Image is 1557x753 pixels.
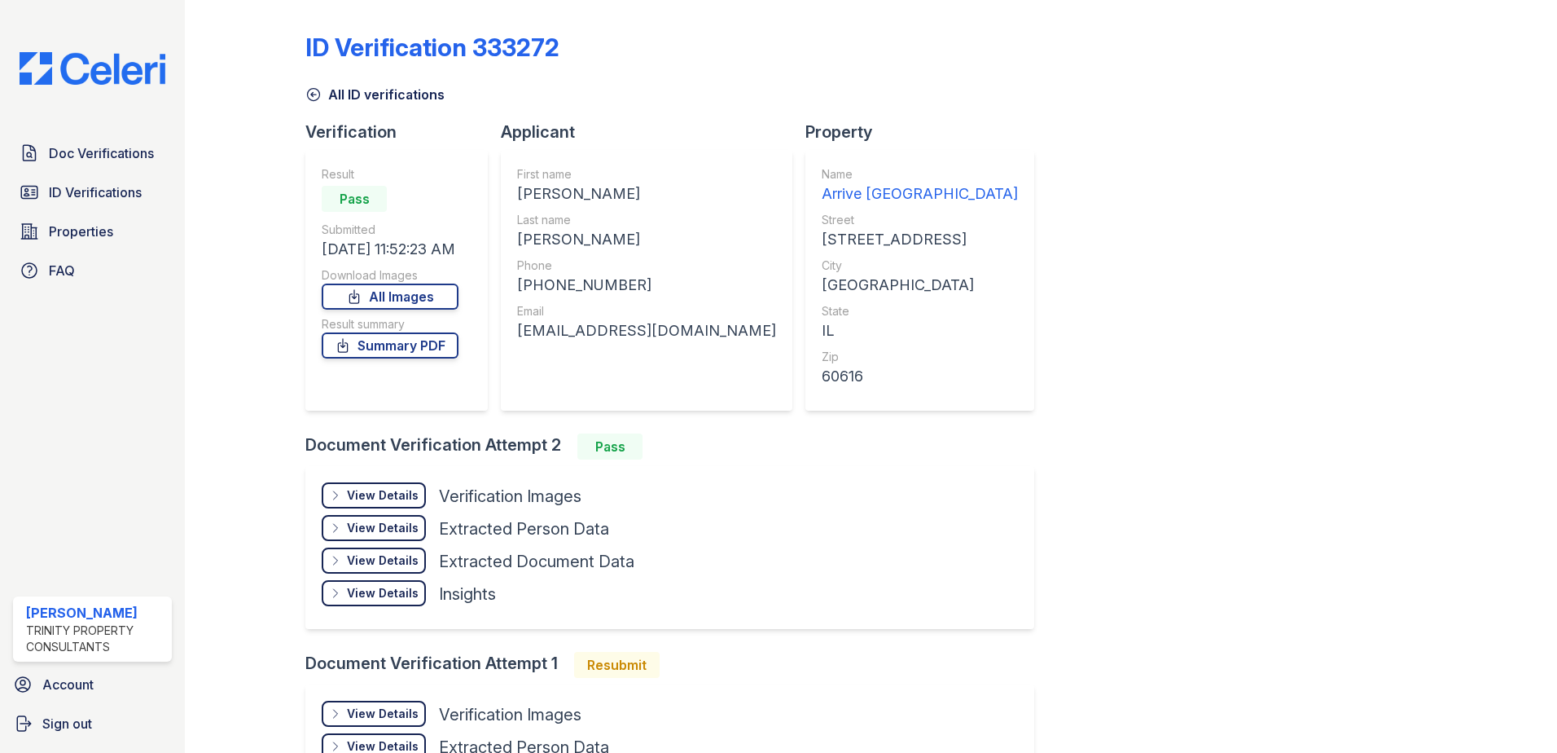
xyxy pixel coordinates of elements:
[322,267,458,284] div: Download Images
[439,550,634,573] div: Extracted Document Data
[49,222,113,241] span: Properties
[517,183,776,205] div: [PERSON_NAME]
[822,166,1018,205] a: Name Arrive [GEOGRAPHIC_DATA]
[822,319,1018,342] div: IL
[517,228,776,251] div: [PERSON_NAME]
[322,238,458,261] div: [DATE] 11:52:23 AM
[49,143,154,163] span: Doc Verifications
[501,121,805,143] div: Applicant
[42,714,92,733] span: Sign out
[305,434,1047,460] div: Document Verification Attempt 2
[517,258,776,274] div: Phone
[13,137,172,170] a: Doc Verifications
[322,332,458,359] a: Summary PDF
[822,303,1018,319] div: State
[322,186,387,212] div: Pass
[439,485,581,508] div: Verification Images
[822,228,1018,251] div: [STREET_ADDRESS]
[305,85,445,104] a: All ID verifications
[7,707,178,740] a: Sign out
[822,349,1018,365] div: Zip
[347,520,419,536] div: View Details
[439,583,496,605] div: Insights
[305,652,1047,678] div: Document Verification Attempt 1
[26,623,165,655] div: Trinity Property Consultants
[517,303,776,319] div: Email
[322,166,458,183] div: Result
[322,284,458,310] a: All Images
[822,365,1018,388] div: 60616
[574,652,660,678] div: Resubmit
[49,261,75,280] span: FAQ
[822,212,1018,228] div: Street
[805,121,1047,143] div: Property
[439,517,609,540] div: Extracted Person Data
[42,675,94,694] span: Account
[517,319,776,342] div: [EMAIL_ADDRESS][DOMAIN_NAME]
[347,585,419,601] div: View Details
[439,703,581,726] div: Verification Images
[322,316,458,332] div: Result summary
[305,121,501,143] div: Verification
[26,603,165,623] div: [PERSON_NAME]
[7,52,178,85] img: CE_Logo_Blue-a8612792a0a2168367f1c8372b55b34899dd931a85d93a1a3d3e32e68fde9ad4.png
[577,434,643,460] div: Pass
[13,215,172,248] a: Properties
[347,487,419,504] div: View Details
[347,553,419,569] div: View Details
[822,183,1018,205] div: Arrive [GEOGRAPHIC_DATA]
[822,274,1018,297] div: [GEOGRAPHIC_DATA]
[517,212,776,228] div: Last name
[1489,688,1541,737] iframe: chat widget
[822,258,1018,274] div: City
[517,166,776,183] div: First name
[13,176,172,209] a: ID Verifications
[7,668,178,701] a: Account
[517,274,776,297] div: [PHONE_NUMBER]
[822,166,1018,183] div: Name
[305,33,559,62] div: ID Verification 333272
[49,183,142,202] span: ID Verifications
[322,222,458,238] div: Submitted
[13,254,172,287] a: FAQ
[347,706,419,722] div: View Details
